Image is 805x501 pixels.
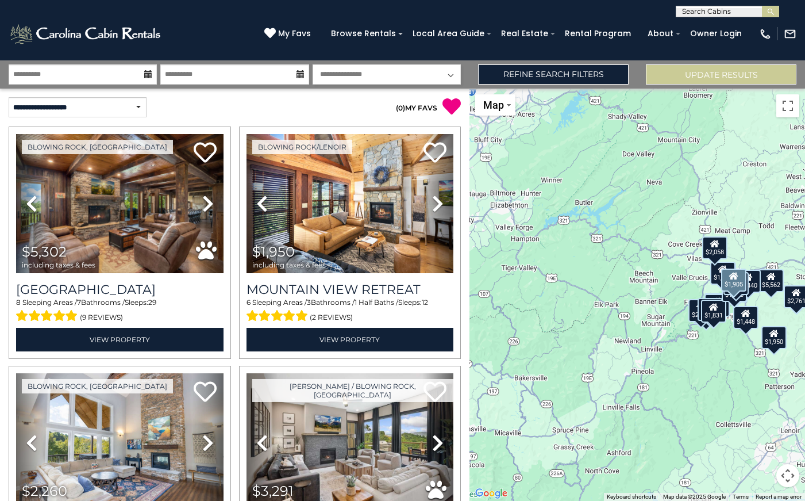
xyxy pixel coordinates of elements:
[407,25,490,43] a: Local Area Guide
[722,280,748,303] div: $1,147
[733,306,758,329] div: $1,448
[759,28,772,40] img: phone-regular-white.png
[16,134,224,273] img: thumbnail_163277623.jpeg
[607,493,656,501] button: Keyboard shortcuts
[16,282,224,297] h3: Renaissance Lodge
[16,297,224,325] div: Sleeping Areas / Bathrooms / Sleeps:
[684,25,748,43] a: Owner Login
[722,269,747,292] div: $1,905
[355,298,398,307] span: 1 Half Baths /
[472,486,510,501] img: Google
[252,140,352,154] a: Blowing Rock/Lenoir
[16,282,224,297] a: [GEOGRAPHIC_DATA]
[9,22,164,45] img: White-1-2.png
[423,141,446,166] a: Add to favorites
[22,243,67,260] span: $5,302
[758,269,784,292] div: $5,562
[246,282,454,297] a: Mountain View Retreat
[756,494,802,500] a: Report a map error
[398,104,403,112] span: 0
[252,261,326,269] span: including taxes & fees
[733,494,749,500] a: Terms
[194,380,217,405] a: Add to favorites
[194,141,217,166] a: Add to favorites
[701,299,726,322] div: $1,831
[22,379,173,393] a: Blowing Rock, [GEOGRAPHIC_DATA]
[776,94,799,117] button: Toggle fullscreen view
[559,25,637,43] a: Rental Program
[16,298,21,307] span: 8
[22,483,67,499] span: $2,260
[246,297,454,325] div: Sleeping Areas / Bathrooms / Sleeps:
[704,293,730,316] div: $1,052
[472,486,510,501] a: Open this area in Google Maps (opens a new window)
[396,104,437,112] a: (0)MY FAVS
[422,298,428,307] span: 12
[705,293,730,316] div: $1,249
[646,64,796,85] button: Update Results
[483,99,504,111] span: Map
[698,298,723,321] div: $1,251
[710,262,735,285] div: $1,483
[722,279,747,302] div: $1,848
[478,64,629,85] a: Refine Search Filters
[307,298,311,307] span: 3
[278,28,311,40] span: My Favs
[80,310,123,325] span: (9 reviews)
[762,326,787,349] div: $1,950
[246,298,251,307] span: 6
[252,243,295,260] span: $1,950
[396,104,405,112] span: ( )
[325,25,402,43] a: Browse Rentals
[22,261,95,269] span: including taxes & fees
[735,269,761,292] div: $1,440
[702,236,727,259] div: $2,058
[688,299,714,322] div: $2,260
[784,28,796,40] img: mail-regular-white.png
[694,301,719,324] div: $2,341
[475,94,515,116] button: Change map style
[264,28,314,40] a: My Favs
[310,310,353,325] span: (2 reviews)
[246,134,454,273] img: thumbnail_163277321.jpeg
[642,25,679,43] a: About
[495,25,554,43] a: Real Estate
[252,379,454,402] a: [PERSON_NAME] / Blowing Rock, [GEOGRAPHIC_DATA]
[16,328,224,351] a: View Property
[723,272,749,295] div: $2,061
[252,483,294,499] span: $3,291
[22,140,173,154] a: Blowing Rock, [GEOGRAPHIC_DATA]
[663,494,726,500] span: Map data ©2025 Google
[246,328,454,351] a: View Property
[77,298,81,307] span: 7
[148,298,156,307] span: 29
[776,464,799,487] button: Map camera controls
